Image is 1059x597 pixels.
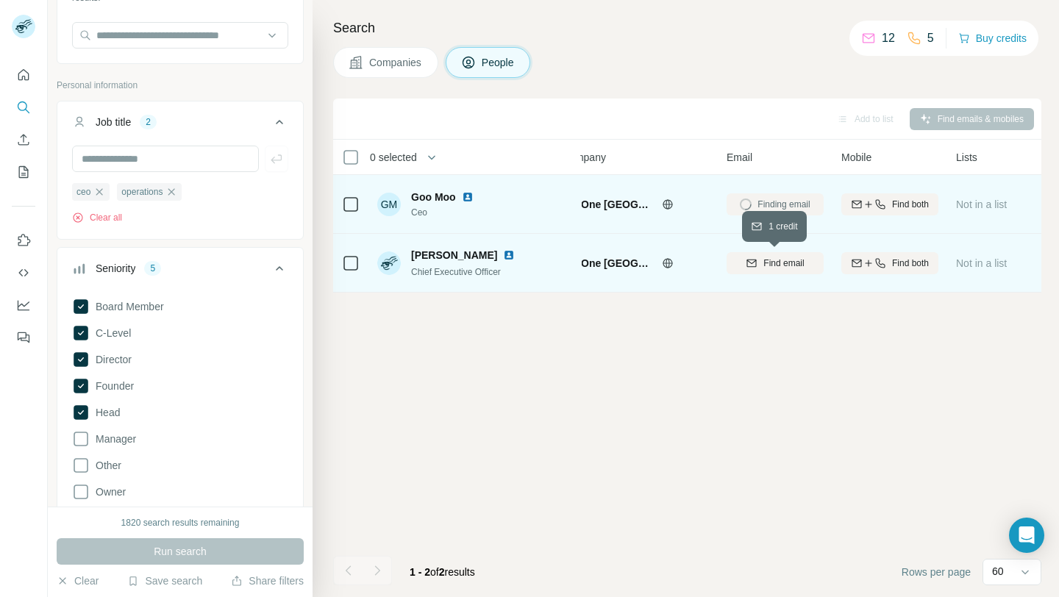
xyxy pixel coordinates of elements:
button: My lists [12,159,35,185]
span: C-Level [90,326,131,340]
button: Dashboard [12,292,35,318]
p: Personal information [57,79,304,92]
span: Director [90,352,132,367]
button: Share filters [231,573,304,588]
span: Not in a list [956,257,1007,269]
span: Lists [956,150,977,165]
span: Company [562,150,606,165]
p: 60 [992,564,1004,579]
span: Ceo [411,206,491,219]
span: Mobile [841,150,871,165]
span: Other [90,458,121,473]
span: Manager [90,432,136,446]
span: Chief Executive Officer [411,267,501,277]
span: ceo [76,185,90,199]
span: Find both [892,257,929,270]
h4: Search [333,18,1041,38]
span: Companies [369,55,423,70]
button: Find both [841,193,938,215]
button: Clear all [72,211,122,224]
button: Use Surfe on LinkedIn [12,227,35,254]
span: Find email [763,257,804,270]
button: Clear [57,573,99,588]
button: Feedback [12,324,35,351]
div: 1820 search results remaining [121,516,240,529]
p: 12 [882,29,895,47]
div: GM [377,193,401,216]
button: Buy credits [958,28,1027,49]
span: Founder [90,379,134,393]
button: Seniority5 [57,251,303,292]
span: Head [90,405,120,420]
span: 0 selected [370,150,417,165]
span: results [410,566,475,578]
div: 2 [140,115,157,129]
button: Save search [127,573,202,588]
button: Job title2 [57,104,303,146]
span: People [482,55,516,70]
span: 1 - 2 [410,566,430,578]
div: Open Intercom Messenger [1009,518,1044,553]
button: Use Surfe API [12,260,35,286]
div: Seniority [96,261,135,276]
img: LinkedIn logo [462,191,474,203]
span: 2 [439,566,445,578]
span: [PERSON_NAME] [411,248,497,262]
span: Email [727,150,752,165]
button: Search [12,94,35,121]
button: Find both [841,252,938,274]
button: Enrich CSV [12,126,35,153]
span: One [GEOGRAPHIC_DATA] [581,197,655,212]
span: Find both [892,198,929,211]
span: Not in a list [956,199,1007,210]
button: Find email [727,252,824,274]
span: operations [121,185,163,199]
span: of [430,566,439,578]
img: LinkedIn logo [503,249,515,261]
p: 5 [927,29,934,47]
span: One [GEOGRAPHIC_DATA] [581,256,655,271]
span: Board Member [90,299,164,314]
img: Avatar [377,251,401,275]
div: 5 [144,262,161,275]
span: Owner [90,485,126,499]
div: Job title [96,115,131,129]
span: Goo Moo [411,190,456,204]
button: Quick start [12,62,35,88]
span: Rows per page [902,565,971,579]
